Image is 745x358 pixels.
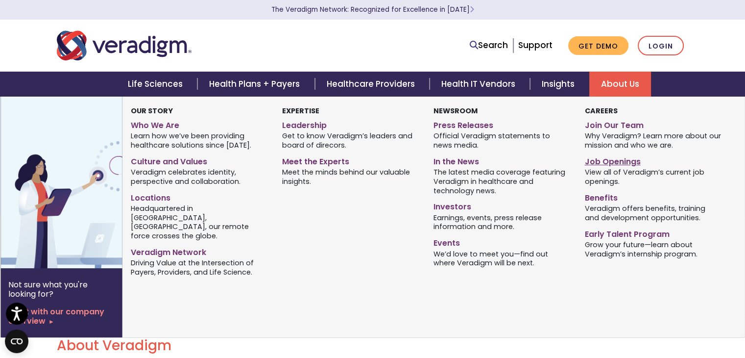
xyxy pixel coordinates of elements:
[433,212,570,231] span: Earnings, events, press release information and more.
[0,97,158,268] img: Vector image of Veradigm’s Story
[131,131,267,150] span: Learn how we’ve been providing healthcare solutions since [DATE].
[584,117,721,131] a: Join Our Team
[470,5,474,14] span: Learn More
[433,249,570,268] span: We’d love to meet you—find out where Veradigm will be next.
[530,72,589,97] a: Insights
[57,29,192,62] img: Veradigm logo
[271,5,474,14] a: The Veradigm Network: Recognized for Excellence in [DATE]Learn More
[433,117,570,131] a: Press Releases
[433,198,570,212] a: Investors
[5,330,28,353] button: Open CMP widget
[282,131,419,150] span: Get to know Veradigm’s leaders and board of direcors.
[116,72,197,97] a: Life Sciences
[584,203,721,222] span: Veradigm offers benefits, training and development opportunities.
[584,189,721,204] a: Benefits
[282,167,419,186] span: Meet the minds behind our valuable insights.
[433,234,570,249] a: Events
[584,226,721,240] a: Early Talent Program
[131,106,173,116] strong: Our Story
[8,307,114,326] a: Start with our company overview
[584,153,721,167] a: Job Openings
[433,167,570,196] span: The latest media coverage featuring Veradigm in healthcare and technology news.
[584,167,721,186] span: View all of Veradigm’s current job openings.
[57,337,689,354] h2: About Veradigm
[315,72,430,97] a: Healthcare Providers
[131,189,267,204] a: Locations
[584,106,617,116] strong: Careers
[589,72,651,97] a: About Us
[282,106,319,116] strong: Expertise
[282,153,419,167] a: Meet the Experts
[8,280,114,299] p: Not sure what you're looking for?
[433,131,570,150] span: Official Veradigm statements to news media.
[470,39,508,52] a: Search
[430,72,530,97] a: Health IT Vendors
[131,153,267,167] a: Culture and Values
[131,117,267,131] a: Who We Are
[433,153,570,167] a: In the News
[131,203,267,240] span: Headquartered in [GEOGRAPHIC_DATA], [GEOGRAPHIC_DATA], our remote force crosses the globe.
[433,106,478,116] strong: Newsroom
[131,244,267,258] a: Veradigm Network
[131,258,267,277] span: Driving Value at the Intersection of Payers, Providers, and Life Science.
[197,72,314,97] a: Health Plans + Payers
[568,36,628,55] a: Get Demo
[584,239,721,258] span: Grow your future—learn about Veradigm’s internship program.
[518,39,553,51] a: Support
[282,117,419,131] a: Leadership
[584,131,721,150] span: Why Veradigm? Learn more about our mission and who we are.
[131,167,267,186] span: Veradigm celebrates identity, perspective and collaboration.
[638,36,684,56] a: Login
